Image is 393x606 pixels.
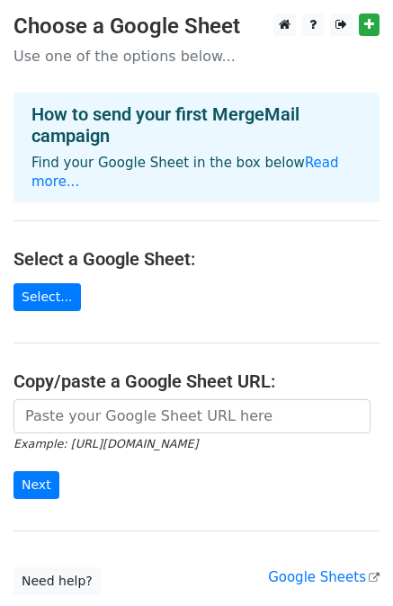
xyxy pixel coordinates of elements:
[13,471,59,499] input: Next
[13,437,198,450] small: Example: [URL][DOMAIN_NAME]
[13,370,380,392] h4: Copy/paste a Google Sheet URL:
[31,155,339,190] a: Read more...
[31,154,362,192] p: Find your Google Sheet in the box below
[13,13,380,40] h3: Choose a Google Sheet
[31,103,362,147] h4: How to send your first MergeMail campaign
[13,399,371,433] input: Paste your Google Sheet URL here
[13,567,101,595] a: Need help?
[13,283,81,311] a: Select...
[13,248,380,270] h4: Select a Google Sheet:
[13,47,380,66] p: Use one of the options below...
[268,569,380,585] a: Google Sheets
